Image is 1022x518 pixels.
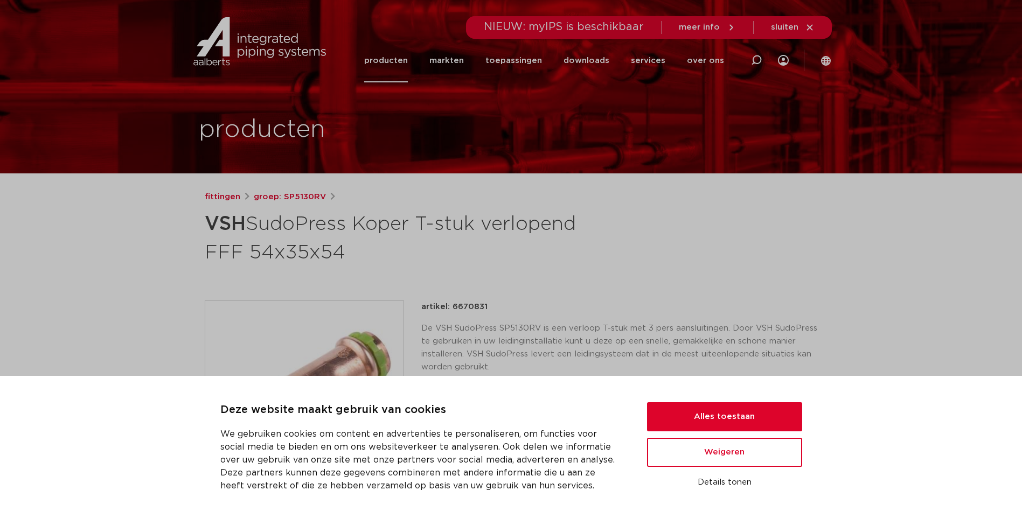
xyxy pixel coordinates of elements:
a: fittingen [205,191,240,204]
p: De VSH SudoPress SP5130RV is een verloop T-stuk met 3 pers aansluitingen. Door VSH SudoPress te g... [421,322,818,374]
a: groep: SP5130RV [254,191,326,204]
p: Deze website maakt gebruik van cookies [220,402,621,419]
a: over ons [687,39,724,82]
a: downloads [564,39,609,82]
p: We gebruiken cookies om content en advertenties te personaliseren, om functies voor social media ... [220,428,621,492]
button: Alles toestaan [647,402,802,431]
h1: producten [199,113,325,147]
h1: SudoPress Koper T-stuk verlopend FFF 54x35x54 [205,208,609,266]
a: services [631,39,665,82]
a: markten [429,39,464,82]
img: Product Image for VSH SudoPress Koper T-stuk verlopend FFF 54x35x54 [205,301,404,499]
a: producten [364,39,408,82]
span: sluiten [771,23,798,31]
a: sluiten [771,23,815,32]
a: toepassingen [485,39,542,82]
button: Weigeren [647,438,802,467]
span: meer info [679,23,720,31]
strong: VSH [205,214,246,234]
a: meer info [679,23,736,32]
div: my IPS [778,39,789,82]
span: NIEUW: myIPS is beschikbaar [484,22,644,32]
p: artikel: 6670831 [421,300,488,313]
nav: Menu [364,39,724,82]
button: Details tonen [647,473,802,492]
